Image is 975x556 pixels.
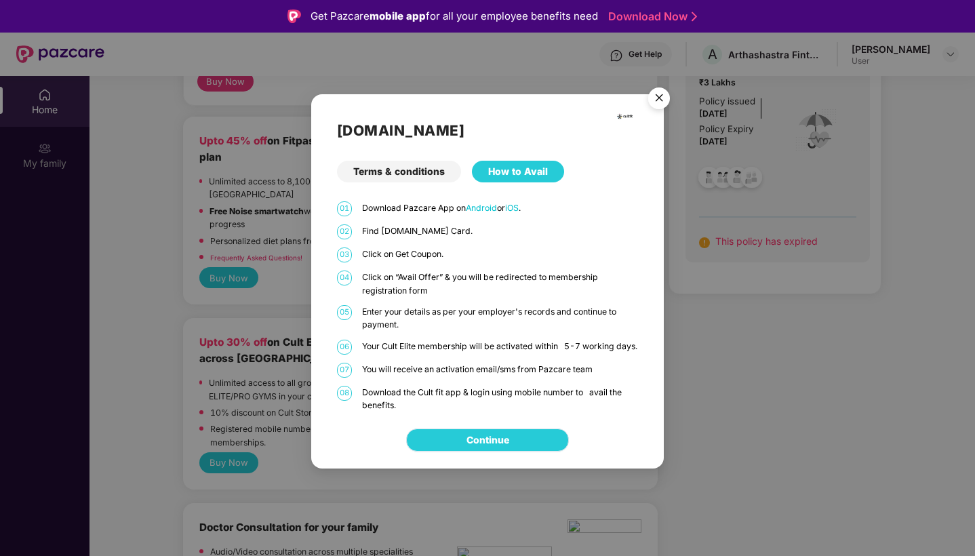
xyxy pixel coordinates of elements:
[337,386,352,401] span: 08
[692,9,697,24] img: Stroke
[608,9,693,24] a: Download Now
[337,161,461,182] div: Terms & conditions
[337,119,639,142] h2: [DOMAIN_NAME]
[472,161,564,182] div: How to Avail
[370,9,426,22] strong: mobile app
[337,201,352,216] span: 01
[362,305,639,332] p: Enter your details as per your employer's records and continue to payment.
[337,271,352,285] span: 04
[337,340,352,355] span: 06
[616,108,633,125] img: cult.png
[362,363,639,376] p: You will receive an activation email/sms from Pazcare team
[640,81,678,119] img: svg+xml;base64,PHN2ZyB4bWxucz0iaHR0cDovL3d3dy53My5vcmcvMjAwMC9zdmciIHdpZHRoPSI1NiIgaGVpZ2h0PSI1Ni...
[362,201,639,214] p: Download Pazcare App on or .
[337,247,352,262] span: 03
[337,224,352,239] span: 02
[640,81,677,118] button: Close
[362,247,639,260] p: Click on Get Coupon.
[311,8,598,24] div: Get Pazcare for all your employee benefits need
[362,224,639,237] p: Find [DOMAIN_NAME] Card.
[362,340,639,353] p: Your Cult Elite membership will be activated within 5-7 working days.
[505,203,519,213] a: iOS
[337,363,352,378] span: 07
[406,429,569,452] button: Continue
[466,433,509,448] a: Continue
[287,9,301,23] img: Logo
[362,271,639,297] p: Click on “Avail Offer” & you will be redirected to membership registration form
[337,305,352,320] span: 05
[466,203,497,213] a: Android
[362,386,639,412] p: Download the Cult fit app & login using mobile number to avail the benefits.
